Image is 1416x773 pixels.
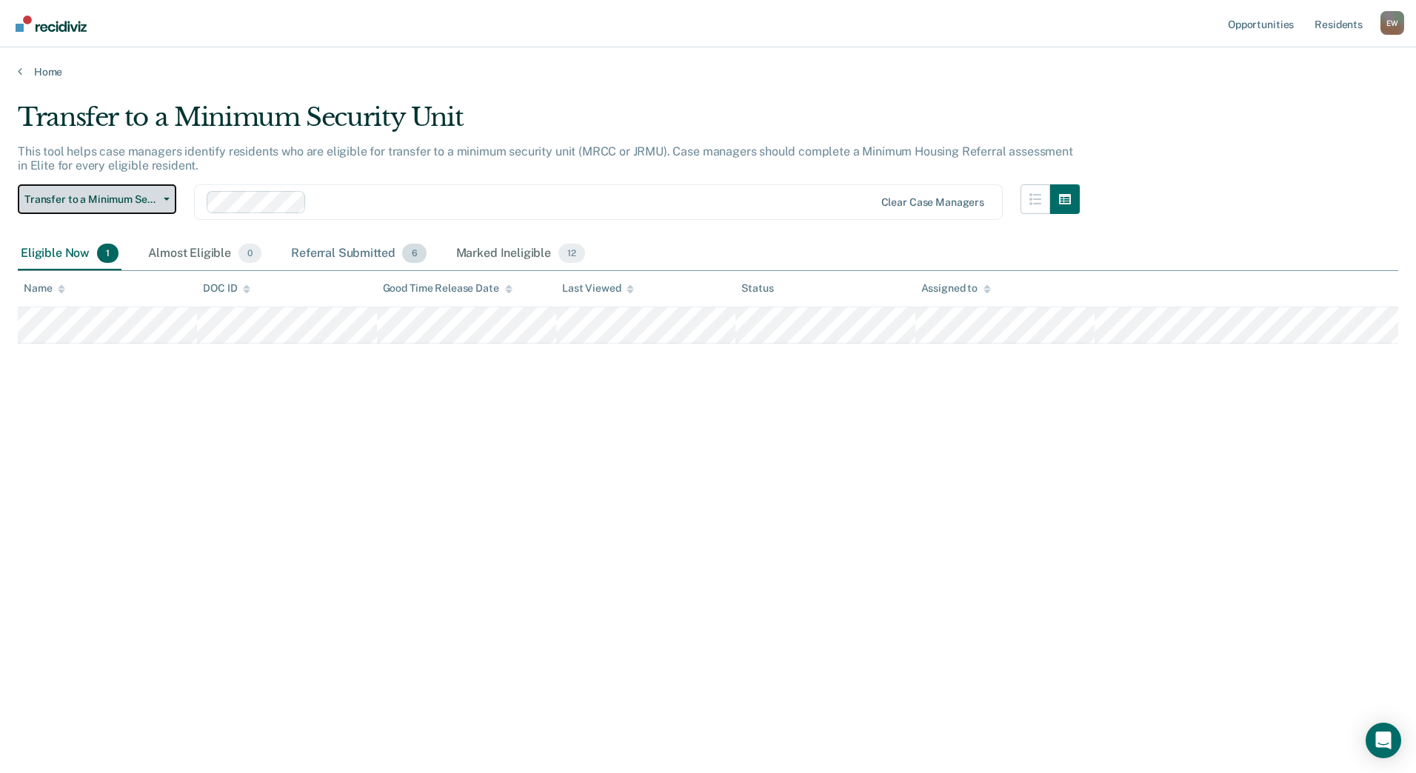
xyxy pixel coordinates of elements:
div: Transfer to a Minimum Security Unit [18,102,1080,144]
div: Status [741,282,773,295]
div: Assigned to [921,282,991,295]
div: Open Intercom Messenger [1366,723,1401,758]
div: Good Time Release Date [383,282,512,295]
span: 1 [97,244,118,263]
div: Referral Submitted6 [288,238,429,270]
span: 12 [558,244,585,263]
div: Eligible Now1 [18,238,121,270]
div: Almost Eligible0 [145,238,264,270]
a: Home [18,65,1398,78]
button: Profile dropdown button [1380,11,1404,35]
button: Transfer to a Minimum Security Unit [18,184,176,214]
div: E W [1380,11,1404,35]
div: Clear case managers [881,196,984,209]
div: Last Viewed [562,282,634,295]
span: 0 [238,244,261,263]
img: Recidiviz [16,16,87,32]
div: Name [24,282,65,295]
span: Transfer to a Minimum Security Unit [24,193,158,206]
span: 6 [402,244,426,263]
div: Marked Ineligible12 [453,238,588,270]
div: DOC ID [203,282,250,295]
p: This tool helps case managers identify residents who are eligible for transfer to a minimum secur... [18,144,1073,173]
